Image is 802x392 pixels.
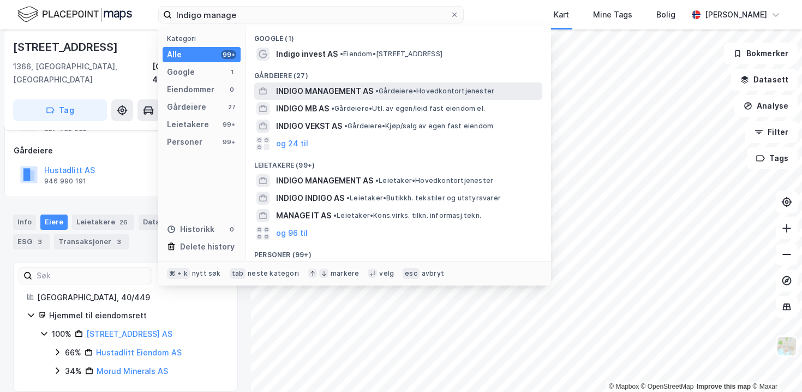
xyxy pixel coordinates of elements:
[776,336,797,357] img: Z
[65,346,81,359] div: 66%
[32,268,152,284] input: Søk
[346,194,501,203] span: Leietaker • Butikkh. tekstiler og utstyrsvarer
[44,177,86,186] div: 946 990 191
[276,85,373,98] span: INDIGO MANAGEMENT AS
[276,120,342,133] span: INDIGO VEKST AS
[276,137,308,150] button: og 24 til
[167,66,195,79] div: Google
[167,34,241,43] div: Kategori
[221,50,236,59] div: 99+
[65,365,82,378] div: 34%
[276,102,329,115] span: INDIGO MB AS
[167,83,214,96] div: Eiendommer
[403,268,420,279] div: esc
[344,122,493,130] span: Gårdeiere • Kjøp/salg av egen fast eiendom
[375,176,493,185] span: Leietaker • Hovedkontortjenester
[96,348,182,357] a: Hustadlitt Eiendom AS
[331,269,359,278] div: markere
[641,383,694,390] a: OpenStreetMap
[276,192,344,205] span: INDIGO INDIGO AS
[276,47,338,61] span: Indigo invest AS
[152,60,238,86] div: [GEOGRAPHIC_DATA], 40/449
[375,176,379,185] span: •
[72,215,134,230] div: Leietakere
[333,211,481,220] span: Leietaker • Kons.virks. tilkn. informasj.tekn.
[554,8,569,21] div: Kart
[13,215,36,230] div: Info
[167,135,202,149] div: Personer
[705,8,767,21] div: [PERSON_NAME]
[13,99,107,121] button: Tag
[734,95,798,117] button: Analyse
[221,138,236,146] div: 99+
[172,7,450,23] input: Søk på adresse, matrikkel, gårdeiere, leietakere eller personer
[331,104,485,113] span: Gårdeiere • Utl. av egen/leid fast eiendom el.
[13,234,50,250] div: ESG
[192,269,221,278] div: nytt søk
[246,26,551,45] div: Google (1)
[14,144,237,157] div: Gårdeiere
[167,223,214,236] div: Historikk
[167,118,209,131] div: Leietakere
[113,236,124,247] div: 3
[340,50,442,58] span: Eiendom • [STREET_ADDRESS]
[724,43,798,64] button: Bokmerker
[54,234,129,250] div: Transaksjoner
[747,147,798,169] button: Tags
[248,269,299,278] div: neste kategori
[697,383,751,390] a: Improve this map
[246,242,551,262] div: Personer (99+)
[13,38,120,56] div: [STREET_ADDRESS]
[246,152,551,172] div: Leietakere (99+)
[747,340,802,392] div: Kontrollprogram for chat
[180,240,235,253] div: Delete history
[37,291,224,304] div: [GEOGRAPHIC_DATA], 40/449
[228,103,236,111] div: 27
[331,104,334,112] span: •
[228,85,236,94] div: 0
[340,50,343,58] span: •
[246,63,551,82] div: Gårdeiere (27)
[167,268,190,279] div: ⌘ + k
[276,209,331,222] span: MANAGE IT AS
[422,269,444,278] div: avbryt
[609,383,639,390] a: Mapbox
[86,329,172,338] a: [STREET_ADDRESS] AS
[228,225,236,234] div: 0
[344,122,348,130] span: •
[731,69,798,91] button: Datasett
[346,194,350,202] span: •
[13,60,152,86] div: 1366, [GEOGRAPHIC_DATA], [GEOGRAPHIC_DATA]
[221,120,236,129] div: 99+
[40,215,68,230] div: Eiere
[375,87,494,96] span: Gårdeiere • Hovedkontortjenester
[97,366,168,376] a: Morud Minerals AS
[52,328,71,341] div: 100%
[276,227,308,240] button: og 96 til
[49,309,224,322] div: Hjemmel til eiendomsrett
[375,87,379,95] span: •
[167,48,182,61] div: Alle
[593,8,632,21] div: Mine Tags
[228,68,236,76] div: 1
[139,215,193,230] div: Datasett
[276,174,373,187] span: INDIGO MANAGEMENT AS
[379,269,394,278] div: velg
[745,121,798,143] button: Filter
[333,211,337,219] span: •
[34,236,45,247] div: 3
[17,5,132,24] img: logo.f888ab2527a4732fd821a326f86c7f29.svg
[747,340,802,392] iframe: Chat Widget
[167,100,206,114] div: Gårdeiere
[117,217,130,228] div: 26
[230,268,246,279] div: tab
[656,8,675,21] div: Bolig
